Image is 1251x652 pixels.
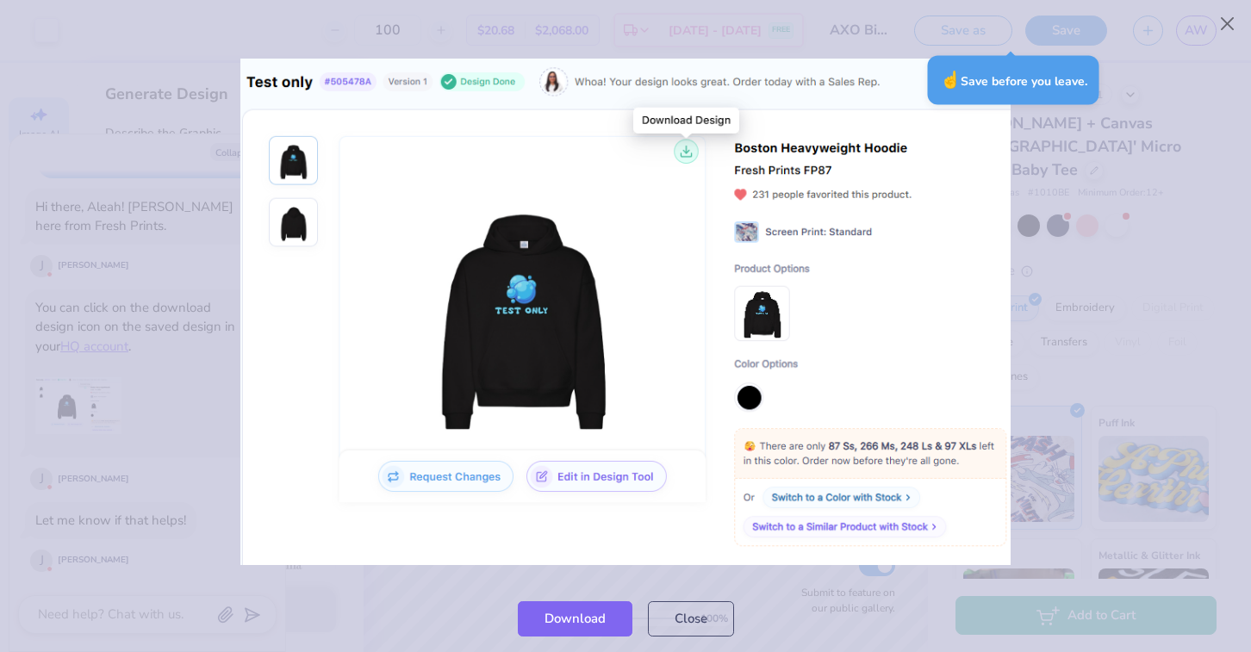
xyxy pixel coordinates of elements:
[1211,8,1244,40] button: Close
[940,69,961,91] span: ☝️
[240,59,1011,566] img: img_mhevaois3m_7a5ef97e1c6fef2ecd0fe860e8f1eaabe719c1ea244cd0dd57d4dd5851b95739.png
[928,56,1099,105] div: Save before you leave.
[518,601,632,636] a: Download
[648,601,734,636] button: Close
